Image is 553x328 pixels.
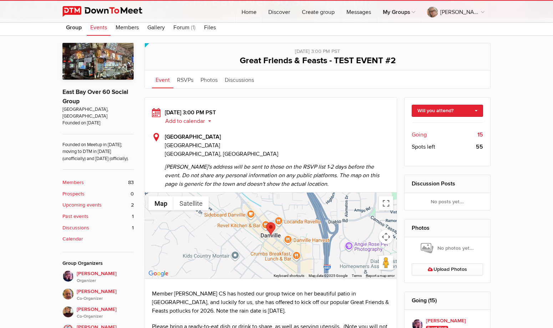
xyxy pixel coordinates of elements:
a: Group [62,18,85,36]
a: Upcoming events 2 [62,201,134,209]
div: Group Organizers [62,259,134,267]
i: Organizer [77,278,134,284]
div: [DATE] 3:00 PM PST [152,108,390,125]
span: No photos yet... [421,242,474,254]
img: DownToMeet [62,6,153,17]
b: Discussions [62,224,89,232]
a: Discussions 1 [62,224,134,232]
a: Photos [197,70,221,88]
a: [PERSON_NAME]Co-Organizer [62,302,134,320]
b: Calendar [62,235,83,243]
a: Event [152,70,173,88]
button: Map camera controls [379,230,393,244]
span: Forum [173,24,189,31]
img: Vicki [62,270,74,282]
b: Members [62,179,84,187]
img: Terry H [62,288,74,300]
img: East Bay Over 60 Social Group [62,43,134,80]
div: No posts yet... [405,193,491,210]
span: [PERSON_NAME] [77,288,134,302]
a: Members [112,18,142,36]
a: Messages [341,1,377,22]
span: Group [66,24,82,31]
span: (1) [191,24,196,31]
a: [PERSON_NAME] [421,1,490,22]
a: Members 83 [62,179,134,187]
a: Discussions [221,70,258,88]
span: 1 [132,224,134,232]
span: [GEOGRAPHIC_DATA], [GEOGRAPHIC_DATA] [62,106,134,120]
a: Discussion Posts [412,180,455,187]
b: 55 [476,143,483,151]
a: Files [201,18,219,36]
img: Google [147,269,170,278]
span: 2 [131,201,134,209]
button: Show street map [148,196,173,210]
span: Founded on Meetup in [DATE]; moving to DTM in [DATE] (unofficially) and [DATE] (officially). [62,134,134,162]
span: 83 [128,179,134,187]
div: [DATE] 3:00 PM PST [152,43,483,55]
a: Events [87,18,111,36]
a: [PERSON_NAME]Co-Organizer [62,284,134,302]
span: Map data ©2025 Google [309,274,347,278]
span: [PERSON_NAME]'s address will be sent to those on the RSVP list 1-2 days before the event. Do not ... [165,158,390,188]
a: Open this area in Google Maps (opens a new window) [147,269,170,278]
a: Gallery [144,18,168,36]
a: Photos [412,224,430,232]
a: Discover [263,1,296,22]
a: Report a map error [366,274,395,278]
a: Prospects 0 [62,190,134,198]
span: 1 [132,213,134,220]
span: Events [90,24,107,31]
a: Calendar [62,235,134,243]
p: Member [PERSON_NAME] CS has hosted our group twice on her beautiful patio in [GEOGRAPHIC_DATA], a... [152,289,390,315]
a: Terms (opens in new tab) [352,274,362,278]
a: East Bay Over 60 Social Group [62,88,128,105]
button: Drag Pegman onto the map to open Street View [379,255,393,270]
span: [GEOGRAPHIC_DATA], [GEOGRAPHIC_DATA] [165,150,278,158]
button: Show satellite imagery [173,196,209,210]
a: Upload Photos [412,263,483,275]
b: Upcoming events [62,201,102,209]
span: Members [116,24,139,31]
span: Going [412,130,427,139]
span: Files [204,24,216,31]
b: Past events [62,213,88,220]
img: Bob [62,306,74,318]
a: My Groups [377,1,421,22]
a: [PERSON_NAME]Organizer [62,270,134,284]
a: RSVPs [173,70,197,88]
h2: Going (15) [412,292,483,309]
button: Toggle fullscreen view [379,196,393,210]
span: [PERSON_NAME] [77,305,134,320]
a: Past events 1 [62,213,134,220]
span: Spots left [412,143,435,151]
i: Co-Organizer [77,313,134,320]
span: [GEOGRAPHIC_DATA] [165,141,390,150]
a: Home [236,1,262,22]
span: Founded on [DATE] [62,120,134,126]
b: Prospects [62,190,85,198]
span: 0 [131,190,134,198]
i: Co-Organizer [77,295,134,302]
a: Will you attend? [412,105,483,117]
a: Forum (1) [170,18,199,36]
b: 15 [477,130,483,139]
button: Keyboard shortcuts [274,273,304,278]
button: Add to calendar [165,118,217,124]
span: Great Friends & Feasts - TEST EVENT #2 [240,55,396,66]
b: [PERSON_NAME] [426,317,466,325]
span: [PERSON_NAME] [77,270,134,284]
b: [GEOGRAPHIC_DATA] [165,133,221,140]
a: Create group [296,1,340,22]
span: Gallery [147,24,165,31]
